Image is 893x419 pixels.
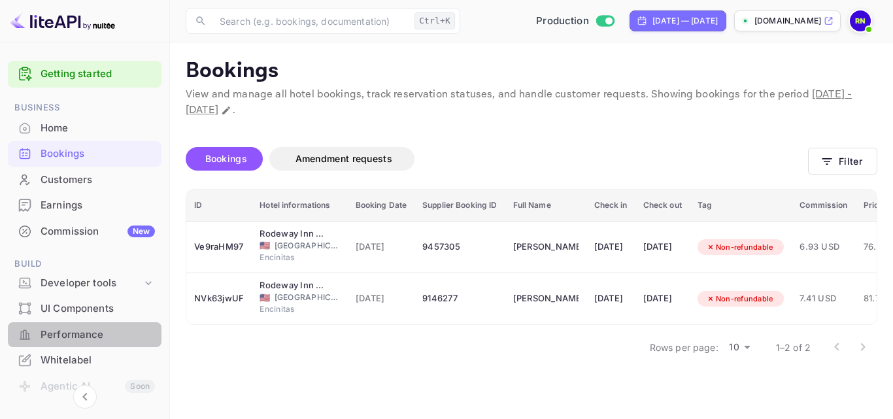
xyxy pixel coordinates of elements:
[186,58,877,84] p: Bookings
[186,190,252,222] th: ID
[536,14,589,29] span: Production
[186,88,852,117] span: [DATE] - [DATE]
[275,292,340,303] span: [GEOGRAPHIC_DATA]
[8,193,161,217] a: Earnings
[800,292,847,306] span: 7.41 USD
[295,153,392,164] span: Amendment requests
[414,12,455,29] div: Ctrl+K
[260,303,325,315] span: Encinitas
[513,237,579,258] div: Robert Nichols
[414,190,505,222] th: Supplier Booking ID
[10,10,115,31] img: LiteAPI logo
[800,240,847,254] span: 6.93 USD
[186,87,877,118] p: View and manage all hotel bookings, track reservation statuses, and handle customer requests. Sho...
[41,224,155,239] div: Commission
[8,348,161,372] a: Whitelabel
[194,237,244,258] div: Ve9raHM97
[8,219,161,243] a: CommissionNew
[690,190,792,222] th: Tag
[531,14,619,29] div: Switch to Sandbox mode
[194,288,244,309] div: NVk63jwUF
[808,148,877,175] button: Filter
[850,10,871,31] img: robert nichols
[698,239,782,256] div: Non-refundable
[356,240,407,254] span: [DATE]
[41,276,142,291] div: Developer tools
[698,291,782,307] div: Non-refundable
[260,279,325,292] div: Rodeway Inn Encinitas North
[186,147,808,171] div: account-settings tabs
[41,67,155,82] a: Getting started
[41,121,155,136] div: Home
[220,104,233,117] button: Change date range
[8,116,161,141] div: Home
[8,101,161,115] span: Business
[73,385,97,409] button: Collapse navigation
[8,322,161,346] a: Performance
[260,252,325,263] span: Encinitas
[505,190,586,222] th: Full Name
[205,153,247,164] span: Bookings
[41,146,155,161] div: Bookings
[422,288,497,309] div: 9146277
[586,190,635,222] th: Check in
[8,322,161,348] div: Performance
[275,240,340,252] span: [GEOGRAPHIC_DATA]
[8,167,161,192] a: Customers
[8,167,161,193] div: Customers
[776,341,811,354] p: 1–2 of 2
[8,296,161,322] div: UI Components
[212,8,409,34] input: Search (e.g. bookings, documentation)
[792,190,855,222] th: Commission
[513,288,579,309] div: Robert Nichols
[41,301,155,316] div: UI Components
[348,190,415,222] th: Booking Date
[260,227,325,241] div: Rodeway Inn Encinitas North
[8,272,161,295] div: Developer tools
[8,257,161,271] span: Build
[41,327,155,343] div: Performance
[8,141,161,167] div: Bookings
[356,292,407,306] span: [DATE]
[643,237,682,258] div: [DATE]
[8,116,161,140] a: Home
[594,288,628,309] div: [DATE]
[8,193,161,218] div: Earnings
[252,190,347,222] th: Hotel informations
[650,341,718,354] p: Rows per page:
[260,293,270,302] span: United States of America
[754,15,821,27] p: [DOMAIN_NAME]
[724,338,755,357] div: 10
[41,353,155,368] div: Whitelabel
[8,141,161,165] a: Bookings
[8,219,161,244] div: CommissionNew
[260,241,270,250] span: United States of America
[652,15,718,27] div: [DATE] — [DATE]
[8,296,161,320] a: UI Components
[422,237,497,258] div: 9457305
[635,190,690,222] th: Check out
[8,61,161,88] div: Getting started
[594,237,628,258] div: [DATE]
[41,198,155,213] div: Earnings
[643,288,682,309] div: [DATE]
[127,226,155,237] div: New
[41,173,155,188] div: Customers
[8,348,161,373] div: Whitelabel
